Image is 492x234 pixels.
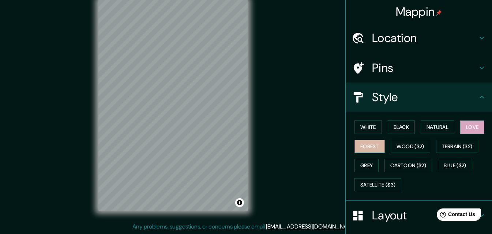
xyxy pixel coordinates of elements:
h4: Layout [372,208,477,223]
button: Black [388,120,415,134]
div: Pins [346,53,492,83]
img: pin-icon.png [436,10,442,16]
h4: Style [372,90,477,104]
h4: Mappin [396,4,442,19]
button: Terrain ($2) [436,140,478,153]
button: Cartoon ($2) [384,159,432,172]
button: Wood ($2) [391,140,430,153]
button: Love [460,120,484,134]
div: Style [346,83,492,112]
h4: Location [372,31,477,45]
div: Location [346,23,492,53]
button: Blue ($2) [438,159,472,172]
div: Layout [346,201,492,230]
a: [EMAIL_ADDRESS][DOMAIN_NAME] [266,223,356,230]
p: Any problems, suggestions, or concerns please email . [132,222,357,231]
button: Satellite ($3) [354,178,401,192]
button: Toggle attribution [235,198,244,207]
h4: Pins [372,61,477,75]
button: Natural [421,120,454,134]
button: Forest [354,140,385,153]
button: White [354,120,382,134]
iframe: Help widget launcher [427,206,484,226]
button: Grey [354,159,379,172]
